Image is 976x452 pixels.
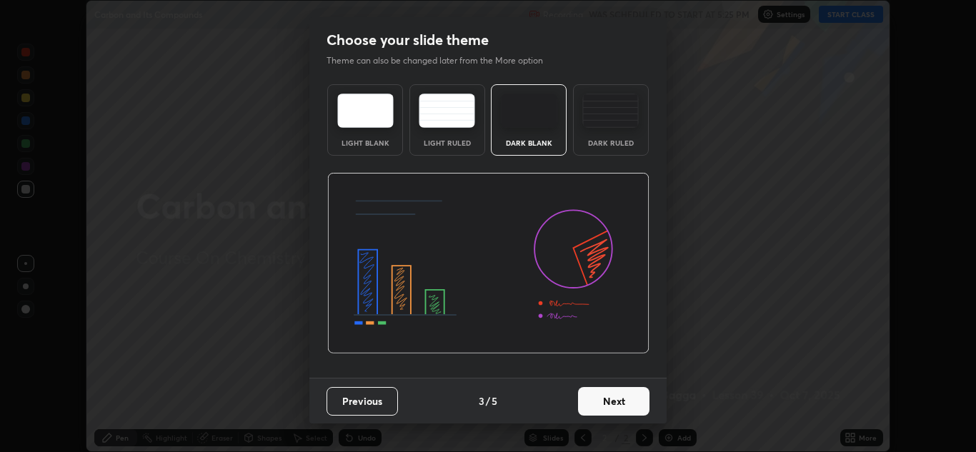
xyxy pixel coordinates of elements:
h4: 5 [492,393,497,408]
h4: / [486,393,490,408]
img: darkThemeBanner.d06ce4a2.svg [327,173,649,354]
img: darkTheme.f0cc69e5.svg [501,94,557,128]
button: Next [578,387,649,416]
div: Dark Ruled [582,139,639,146]
button: Previous [327,387,398,416]
h4: 3 [479,393,484,408]
div: Light Ruled [419,139,476,146]
img: lightTheme.e5ed3b09.svg [337,94,394,128]
div: Light Blank [337,139,394,146]
p: Theme can also be changed later from the More option [327,54,558,67]
img: lightRuledTheme.5fabf969.svg [419,94,475,128]
h2: Choose your slide theme [327,31,489,49]
div: Dark Blank [500,139,557,146]
img: darkRuledTheme.de295e13.svg [582,94,639,128]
